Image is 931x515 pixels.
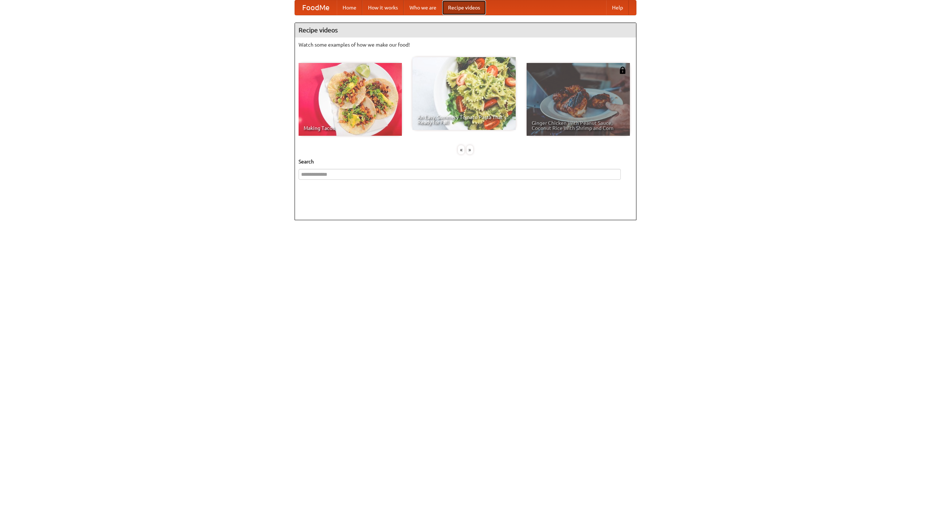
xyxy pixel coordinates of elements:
div: « [458,145,464,154]
p: Watch some examples of how we make our food! [299,41,632,48]
a: Making Tacos [299,63,402,136]
span: Making Tacos [304,126,397,131]
img: 483408.png [619,67,626,74]
h5: Search [299,158,632,165]
a: Help [606,0,629,15]
a: How it works [362,0,404,15]
a: Home [337,0,362,15]
a: FoodMe [295,0,337,15]
div: » [467,145,473,154]
h4: Recipe videos [295,23,636,37]
a: An Easy, Summery Tomato Pasta That's Ready for Fall [412,57,516,130]
a: Recipe videos [442,0,486,15]
span: An Easy, Summery Tomato Pasta That's Ready for Fall [417,115,511,125]
a: Who we are [404,0,442,15]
